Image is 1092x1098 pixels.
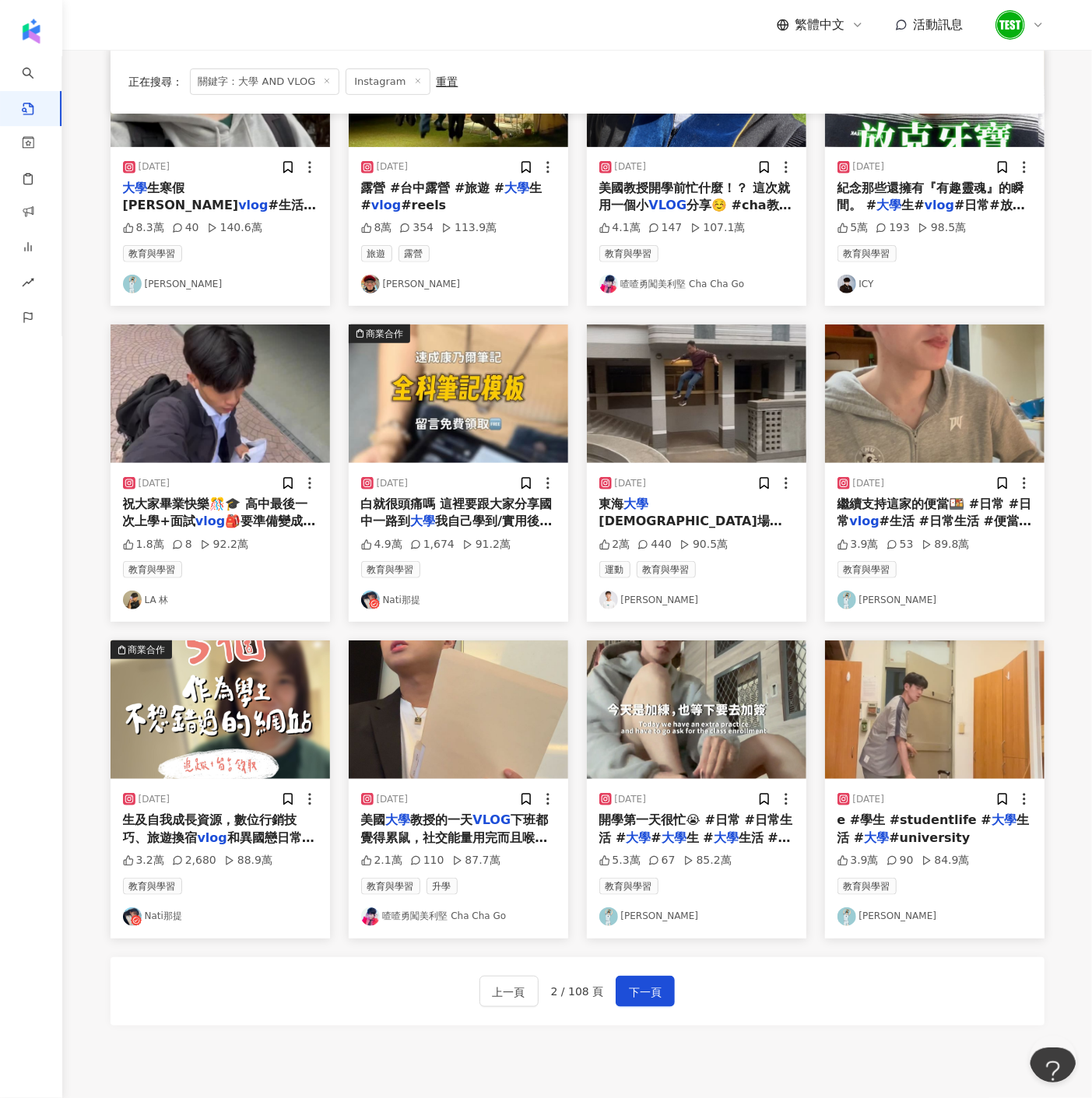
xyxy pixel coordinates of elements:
img: KOL Avatar [599,907,618,926]
span: 教育與學習 [123,245,182,262]
img: KOL Avatar [123,591,142,609]
span: 生活 # [837,812,1029,844]
span: 繁體中文 [795,16,845,33]
a: KOL Avatar喳喳勇闖美利堅 Cha Cha Go [361,907,556,926]
button: 下一頁 [616,976,675,1007]
div: 重置 [437,75,458,88]
img: post-image [111,640,330,779]
img: post-image [349,324,568,463]
button: 上一頁 [479,976,539,1007]
div: 3.9萬 [837,853,879,868]
span: 生 # [686,830,714,845]
mark: vlog [238,198,268,212]
span: 教育與學習 [123,561,182,578]
span: 教育與學習 [637,561,696,578]
div: [DATE] [615,793,647,806]
span: #生活 #日常生活 #便當 # [837,514,1032,545]
img: logo icon [19,19,44,44]
img: post-image [825,640,1045,779]
div: [DATE] [853,160,885,174]
mark: vlog [198,830,227,845]
div: 440 [637,537,672,553]
img: unnamed.png [995,10,1025,40]
img: post-image [587,324,806,463]
span: 運動 [599,561,630,578]
div: post-image商業合作 [349,324,568,463]
span: 白就很頭痛嗎 這裡要跟大家分享國中一路到 [361,496,553,528]
mark: 大學 [504,181,529,195]
div: 8.3萬 [123,220,164,236]
div: 商業合作 [367,326,404,342]
span: 教育與學習 [123,878,182,895]
span: 教育與學習 [837,245,897,262]
span: 教育與學習 [361,878,420,895]
mark: 大學 [662,830,686,845]
img: KOL Avatar [361,591,380,609]
img: KOL Avatar [599,275,618,293]
a: KOL Avatar[PERSON_NAME] [599,907,794,926]
div: [DATE] [139,477,170,490]
div: 140.6萬 [207,220,262,236]
span: rise [22,267,34,302]
span: 教育與學習 [599,245,658,262]
img: post-image [587,640,806,779]
div: [DATE] [853,793,885,806]
a: KOL AvatarLA 林 [123,591,318,609]
div: 5.3萬 [599,853,641,868]
span: #university [889,830,970,845]
img: post-image [349,640,568,779]
mark: 大學 [624,496,649,511]
a: KOL Avatar喳喳勇闖美利堅 Cha Cha Go [599,275,794,293]
img: KOL Avatar [837,275,856,293]
div: 89.8萬 [922,537,970,553]
mark: vlog [850,514,880,528]
mark: vlog [195,514,225,528]
span: 教育與學習 [837,561,897,578]
div: 88.9萬 [224,853,272,868]
div: [DATE] [139,160,170,174]
mark: vlog [925,198,954,212]
span: e #學生 #studentlife # [837,812,992,827]
div: 8萬 [361,220,392,236]
a: KOL AvatarNati那提 [123,907,318,926]
span: 露營 [399,245,430,262]
a: KOL Avatar[PERSON_NAME] [599,591,794,609]
mark: vlog [371,198,401,212]
span: Instagram [346,68,430,95]
mark: 大學 [864,830,889,845]
div: 92.2萬 [200,537,248,553]
div: 90 [887,853,914,868]
span: 生寒假[PERSON_NAME] [123,181,239,212]
span: 教育與學習 [361,561,420,578]
a: KOL Avatar[PERSON_NAME] [361,275,556,293]
div: [DATE] [377,160,409,174]
a: KOL Avatar[PERSON_NAME] [837,591,1032,609]
img: post-image [825,324,1045,463]
div: 84.9萬 [922,853,970,868]
div: 90.5萬 [679,537,728,553]
iframe: Toggle Customer Support [1030,1047,1076,1094]
div: 5萬 [837,220,869,236]
span: 祝大家畢業快樂🎊🎓 高中最後一次上學+面試 [123,496,308,528]
img: post-image [111,324,330,463]
div: 商業合作 [128,642,166,658]
div: 2,680 [172,853,216,868]
div: 53 [887,537,914,553]
span: 活動訊息 [914,17,964,32]
div: 107.1萬 [690,220,746,236]
div: [DATE] [853,477,885,490]
span: 生活 #開學 # [599,830,791,862]
div: [DATE] [615,160,647,174]
div: 193 [876,220,910,236]
span: 教授的一天 [411,812,473,827]
div: 85.2萬 [683,853,732,868]
span: 露營 #台中露營 #旅遊 # [361,181,505,195]
a: KOL Avatar[PERSON_NAME] [837,907,1032,926]
img: KOL Avatar [599,591,618,609]
mark: VLOG [649,198,687,212]
div: [DATE] [139,793,170,806]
